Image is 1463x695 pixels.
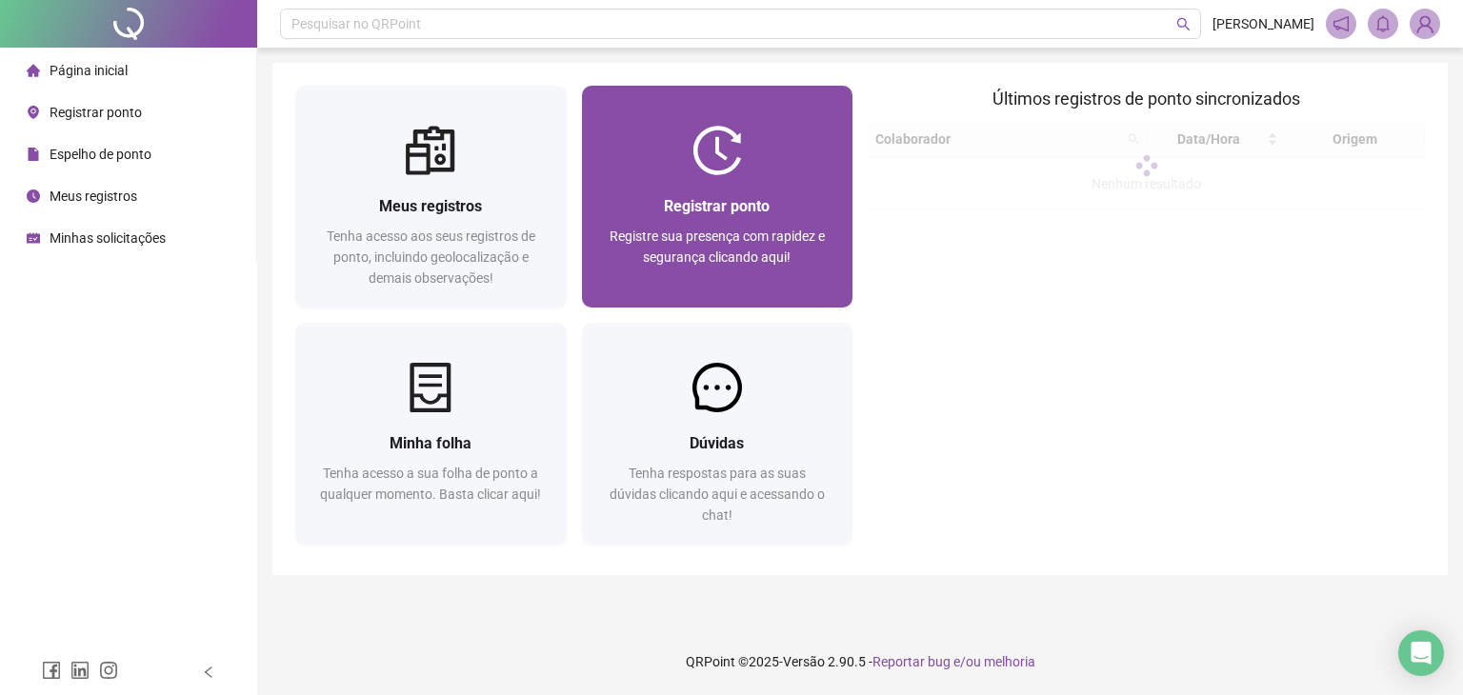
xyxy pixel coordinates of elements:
[295,86,567,308] a: Meus registrosTenha acesso aos seus registros de ponto, incluindo geolocalização e demais observa...
[42,661,61,680] span: facebook
[320,466,541,502] span: Tenha acesso a sua folha de ponto a qualquer momento. Basta clicar aqui!
[27,189,40,203] span: clock-circle
[690,434,744,452] span: Dúvidas
[783,654,825,669] span: Versão
[610,466,825,523] span: Tenha respostas para as suas dúvidas clicando aqui e acessando o chat!
[1212,13,1314,34] span: [PERSON_NAME]
[295,323,567,545] a: Minha folhaTenha acesso a sua folha de ponto a qualquer momento. Basta clicar aqui!
[202,665,215,679] span: left
[664,197,770,215] span: Registrar ponto
[27,148,40,161] span: file
[1374,15,1392,32] span: bell
[582,323,853,545] a: DúvidasTenha respostas para as suas dúvidas clicando aqui e acessando o chat!
[27,231,40,245] span: schedule
[327,228,535,286] span: Tenha acesso aos seus registros de ponto, incluindo geolocalização e demais observações!
[992,89,1300,109] span: Últimos registros de ponto sincronizados
[50,189,137,204] span: Meus registros
[50,105,142,120] span: Registrar ponto
[1398,630,1444,676] div: Open Intercom Messenger
[257,628,1463,695] footer: QRPoint © 2025 - 2.90.5 -
[872,654,1035,669] span: Reportar bug e/ou melhoria
[1333,15,1350,32] span: notification
[70,661,90,680] span: linkedin
[610,228,825,265] span: Registre sua presença com rapidez e segurança clicando aqui!
[379,197,482,215] span: Meus registros
[390,434,471,452] span: Minha folha
[50,147,151,162] span: Espelho de ponto
[1176,17,1191,31] span: search
[27,106,40,119] span: environment
[99,661,118,680] span: instagram
[582,86,853,308] a: Registrar pontoRegistre sua presença com rapidez e segurança clicando aqui!
[50,63,128,78] span: Página inicial
[27,64,40,77] span: home
[1411,10,1439,38] img: 89263
[50,230,166,246] span: Minhas solicitações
